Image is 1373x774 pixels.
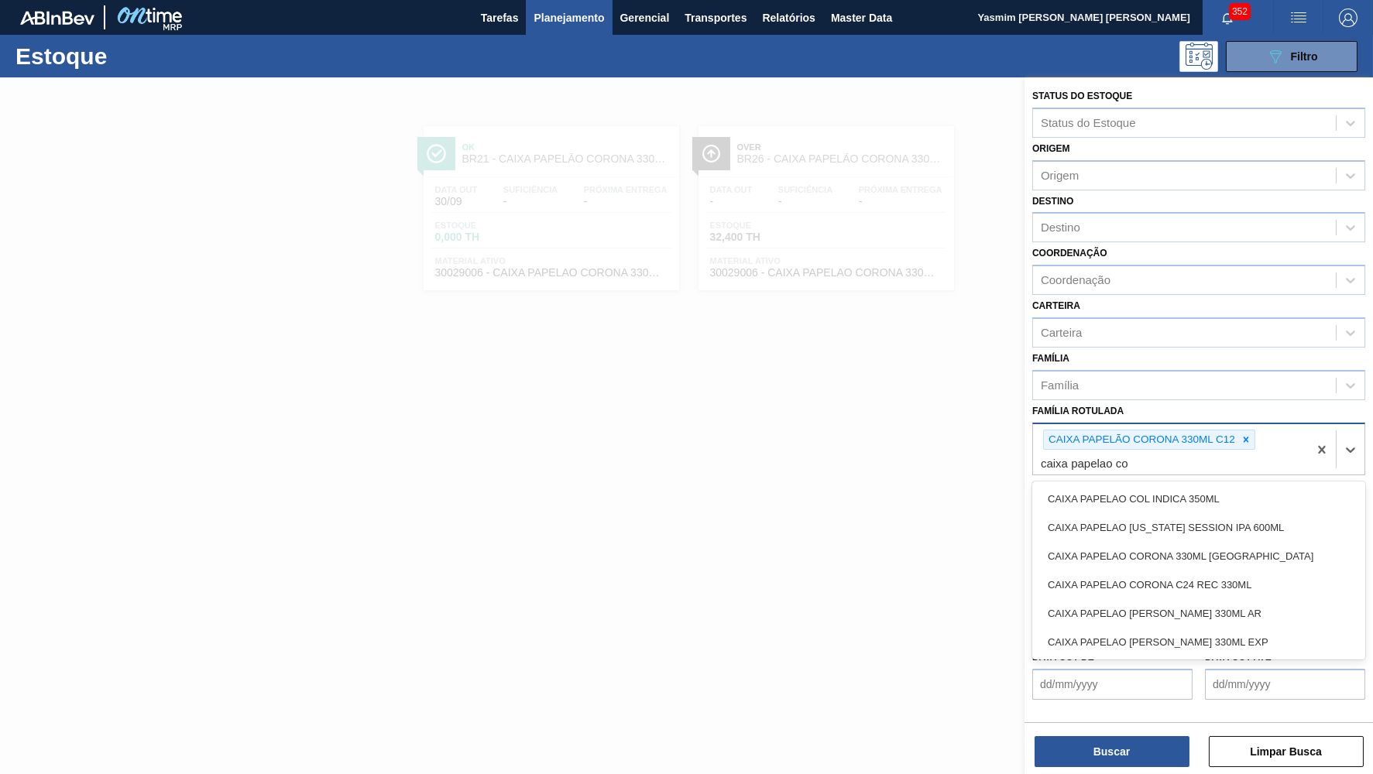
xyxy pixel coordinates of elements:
div: CAIXA PAPELAO [US_STATE] SESSION IPA 600ML [1032,513,1365,542]
label: Data out até [1205,652,1272,663]
label: Família [1032,353,1069,364]
div: Status do Estoque [1041,116,1136,129]
input: dd/mm/yyyy [1032,669,1193,700]
div: Origem [1041,169,1079,182]
label: Destino [1032,196,1073,207]
button: Notificações [1203,7,1252,29]
div: CAIXA PAPELAO [PERSON_NAME] 330ML AR [1032,599,1365,628]
span: Tarefas [481,9,519,27]
div: CAIXA PAPELAO [PERSON_NAME] 330ML EXP [1032,628,1365,656]
label: Família Rotulada [1032,406,1124,416]
label: Data out de [1032,652,1094,663]
div: CAIXA PAPELAO CORONA 330ML [GEOGRAPHIC_DATA] [1032,542,1365,570]
button: Filtro [1226,41,1358,72]
span: Relatórios [762,9,815,27]
div: CAIXA PAPELAO COL INDICA 350ML [1032,485,1365,513]
h1: Estoque [15,47,244,65]
span: 352 [1229,3,1251,20]
div: CAIXA PAPELAO CORONA C24 REC 330ML [1032,570,1365,599]
span: Filtro [1291,50,1318,63]
span: Gerencial [620,9,670,27]
img: Logout [1339,9,1358,27]
div: Destino [1041,221,1080,235]
div: Pogramando: nenhum usuário selecionado [1179,41,1218,72]
span: Transportes [685,9,747,27]
img: TNhmsLtSVTkK8tSr43FrP2fwEKptu5GPRR3wAAAABJRU5ErkJggg== [20,11,94,25]
input: dd/mm/yyyy [1205,669,1365,700]
label: Status do Estoque [1032,91,1132,101]
div: Carteira [1041,326,1082,339]
div: Coordenação [1041,274,1110,287]
label: Carteira [1032,300,1080,311]
div: Família [1041,378,1079,392]
span: Master Data [831,9,892,27]
label: Origem [1032,143,1070,154]
label: Coordenação [1032,248,1107,259]
label: Material ativo [1032,481,1110,491]
span: Planejamento [534,9,604,27]
img: userActions [1289,9,1308,27]
div: CAIXA PAPELÃO CORONA 330ML C12 [1044,430,1237,450]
